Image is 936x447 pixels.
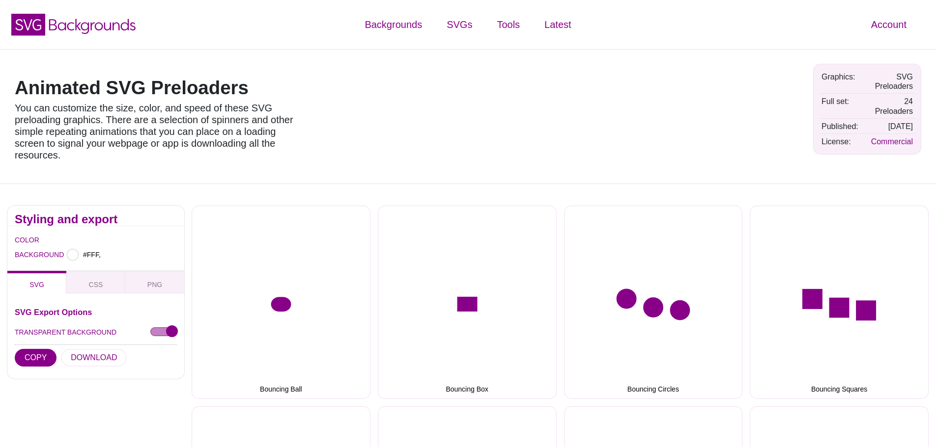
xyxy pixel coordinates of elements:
button: Bouncing Ball [192,206,370,399]
span: CSS [89,281,103,289]
a: Tools [484,10,532,39]
a: Backgrounds [352,10,434,39]
td: License: [819,134,861,149]
button: Bouncing Box [378,206,557,399]
a: Commercial [871,137,913,146]
label: TRANSPARENT BACKGROUND [15,326,116,339]
label: COLOR [15,234,27,246]
h1: Animated SVG Preloaders [15,79,295,97]
td: Full set: [819,94,861,118]
button: COPY [15,349,57,367]
a: Latest [532,10,583,39]
td: [DATE] [862,119,915,133]
button: CSS [66,271,125,293]
span: PNG [147,281,162,289]
label: BACKGROUND [15,248,27,261]
button: Bouncing Squares [750,206,929,399]
button: DOWNLOAD [61,349,127,367]
td: Published: [819,119,861,133]
p: You can customize the size, color, and speed of these SVG preloading graphics. There are a select... [15,102,295,161]
button: PNG [125,271,184,293]
a: Account [859,10,919,39]
td: 24 Preloaders [862,94,915,118]
td: SVG Preloaders [862,70,915,93]
h2: Styling and export [15,215,177,223]
h3: SVG Export Options [15,308,177,316]
button: Bouncing Circles [564,206,743,399]
td: Graphics: [819,70,861,93]
a: SVGs [434,10,484,39]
